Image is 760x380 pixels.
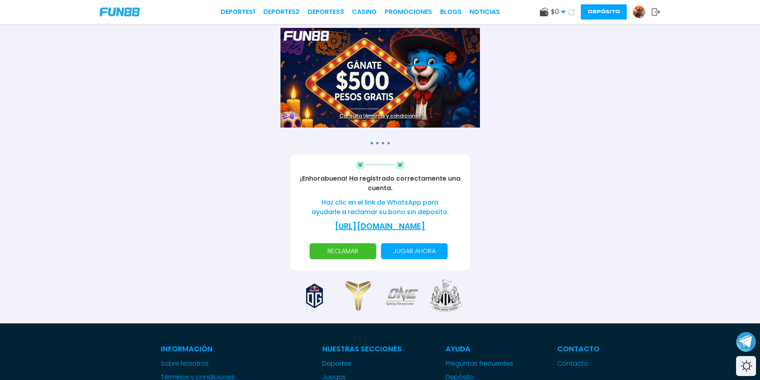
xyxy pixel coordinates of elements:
[428,278,464,314] img: Sponsor
[551,7,566,17] span: $ 0
[736,356,756,376] div: Switch theme
[322,343,402,354] p: Nuestras Secciones
[381,243,448,259] button: Jugar ahora
[322,359,402,368] a: Deportes
[340,278,376,314] img: Sponsor
[446,359,513,368] a: Preguntas frecuentes
[470,7,500,17] a: NOTICIAS
[633,6,645,18] img: Avatar
[386,243,443,259] p: Jugar ahora
[280,112,480,120] a: Consulta términos y condiciones
[161,359,278,368] a: Sobre Nosotros
[310,198,451,217] p: Haz clic en el link de WhatsApp para ayudarle a reclamar su bono sin deposito.
[440,7,462,17] a: BLOGS
[446,343,513,354] p: Ayuda
[300,174,460,193] p: ¡Enhorabuena! Ha registrado correctamente una cuenta.
[633,6,651,18] a: Avatar
[161,343,278,354] p: Información
[557,343,600,354] p: Contacto
[736,331,756,352] button: Join telegram channel
[385,7,432,17] a: Promociones
[310,243,376,259] button: RECLAMAR
[581,4,627,20] button: Depósito
[100,8,140,16] img: Company Logo
[221,7,255,17] a: Deportes1
[297,278,333,314] img: Sponsor
[384,278,420,314] img: Sponsor
[335,221,425,232] a: [URL][DOMAIN_NAME]
[280,28,480,128] img: Banner
[557,359,600,368] a: Contacto
[263,7,300,17] a: Deportes2
[314,243,371,259] p: RECLAMAR
[352,7,377,17] a: CASINO
[308,7,344,17] a: Deportes3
